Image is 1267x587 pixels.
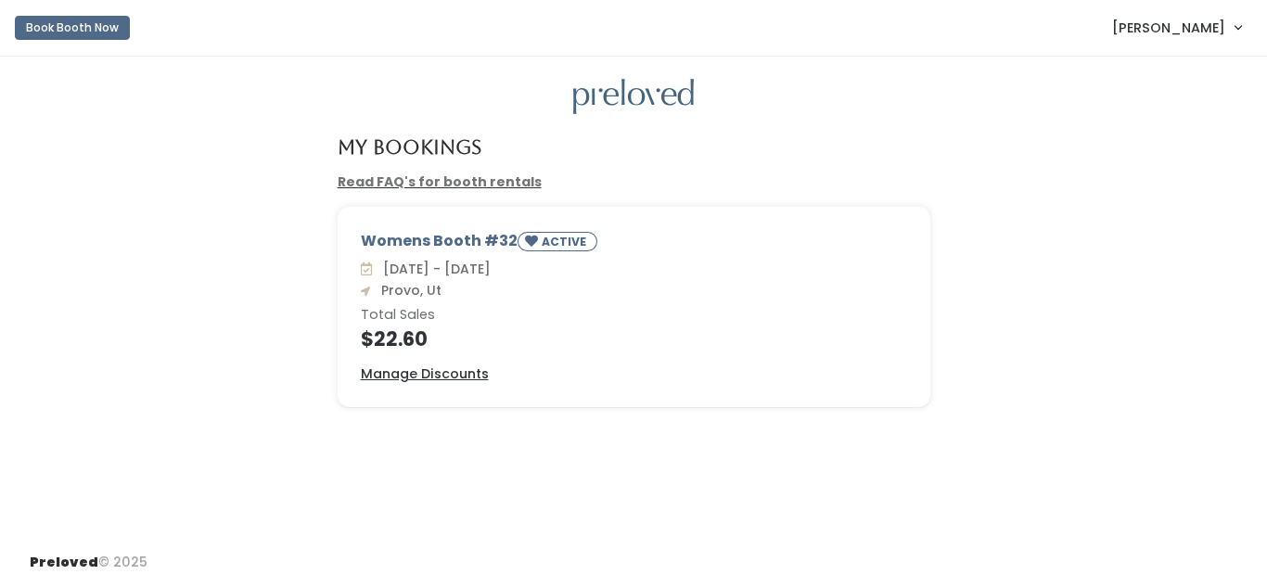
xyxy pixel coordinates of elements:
[30,538,147,572] div: © 2025
[374,281,442,300] span: Provo, Ut
[1094,7,1260,47] a: [PERSON_NAME]
[15,16,130,40] button: Book Booth Now
[361,364,489,383] u: Manage Discounts
[361,230,907,259] div: Womens Booth #32
[361,328,907,350] h4: $22.60
[338,136,481,158] h4: My Bookings
[542,234,590,249] small: ACTIVE
[376,260,491,278] span: [DATE] - [DATE]
[361,308,907,323] h6: Total Sales
[1112,18,1225,38] span: [PERSON_NAME]
[15,7,130,48] a: Book Booth Now
[573,79,694,115] img: preloved logo
[338,172,542,191] a: Read FAQ's for booth rentals
[361,364,489,384] a: Manage Discounts
[30,553,98,571] span: Preloved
